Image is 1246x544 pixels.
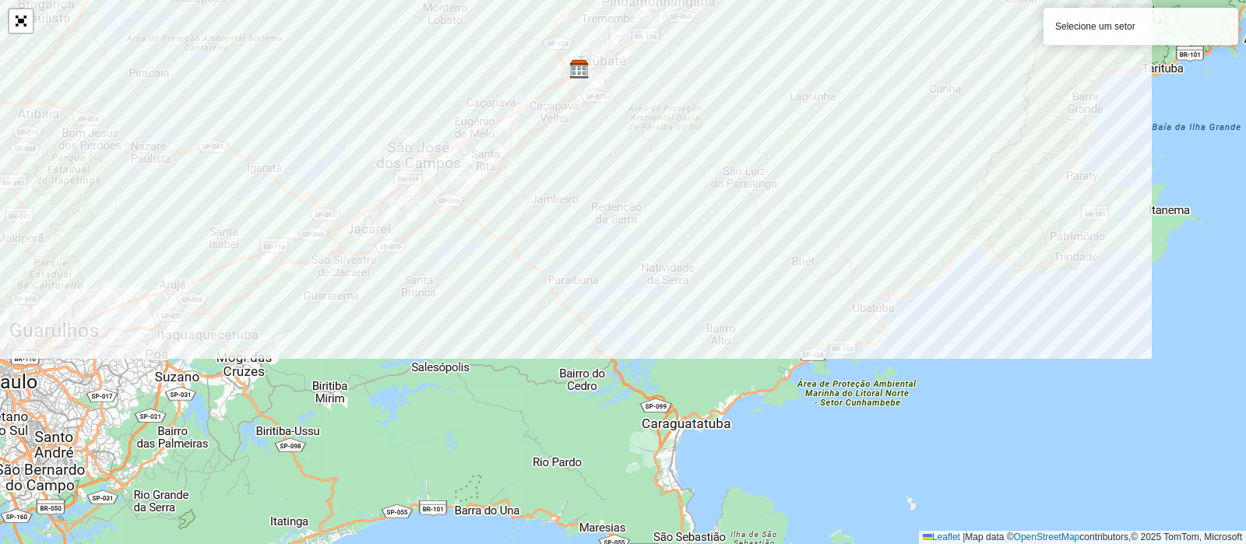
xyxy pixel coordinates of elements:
[923,532,960,542] a: Leaflet
[1014,532,1080,542] a: OpenStreetMap
[1044,8,1238,45] div: Selecione um setor
[9,9,33,33] a: Abrir mapa em tela cheia
[919,531,1246,544] div: Map data © contributors,© 2025 TomTom, Microsoft
[963,532,965,542] span: |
